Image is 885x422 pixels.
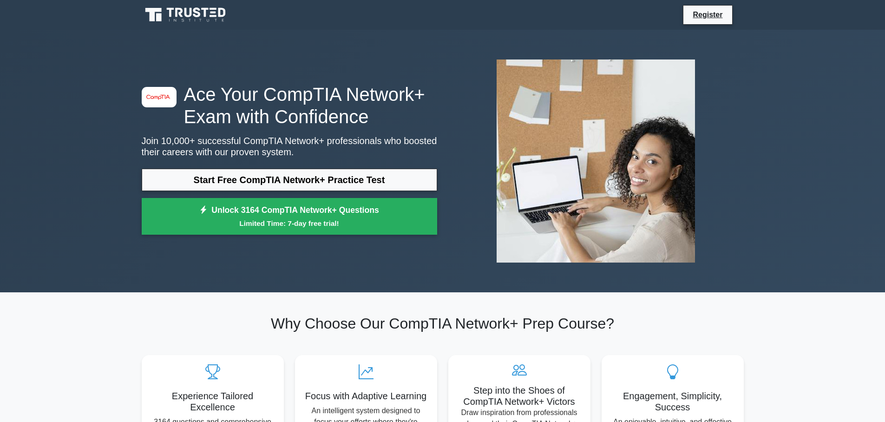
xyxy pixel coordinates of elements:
h1: Ace Your CompTIA Network+ Exam with Confidence [142,83,437,128]
a: Unlock 3164 CompTIA Network+ QuestionsLimited Time: 7-day free trial! [142,198,437,235]
p: Join 10,000+ successful CompTIA Network+ professionals who boosted their careers with our proven ... [142,135,437,158]
h5: Focus with Adaptive Learning [302,390,430,402]
h2: Why Choose Our CompTIA Network+ Prep Course? [142,315,744,332]
small: Limited Time: 7-day free trial! [153,218,426,229]
a: Register [687,9,728,20]
h5: Experience Tailored Excellence [149,390,276,413]
a: Start Free CompTIA Network+ Practice Test [142,169,437,191]
h5: Engagement, Simplicity, Success [609,390,736,413]
h5: Step into the Shoes of CompTIA Network+ Victors [456,385,583,407]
